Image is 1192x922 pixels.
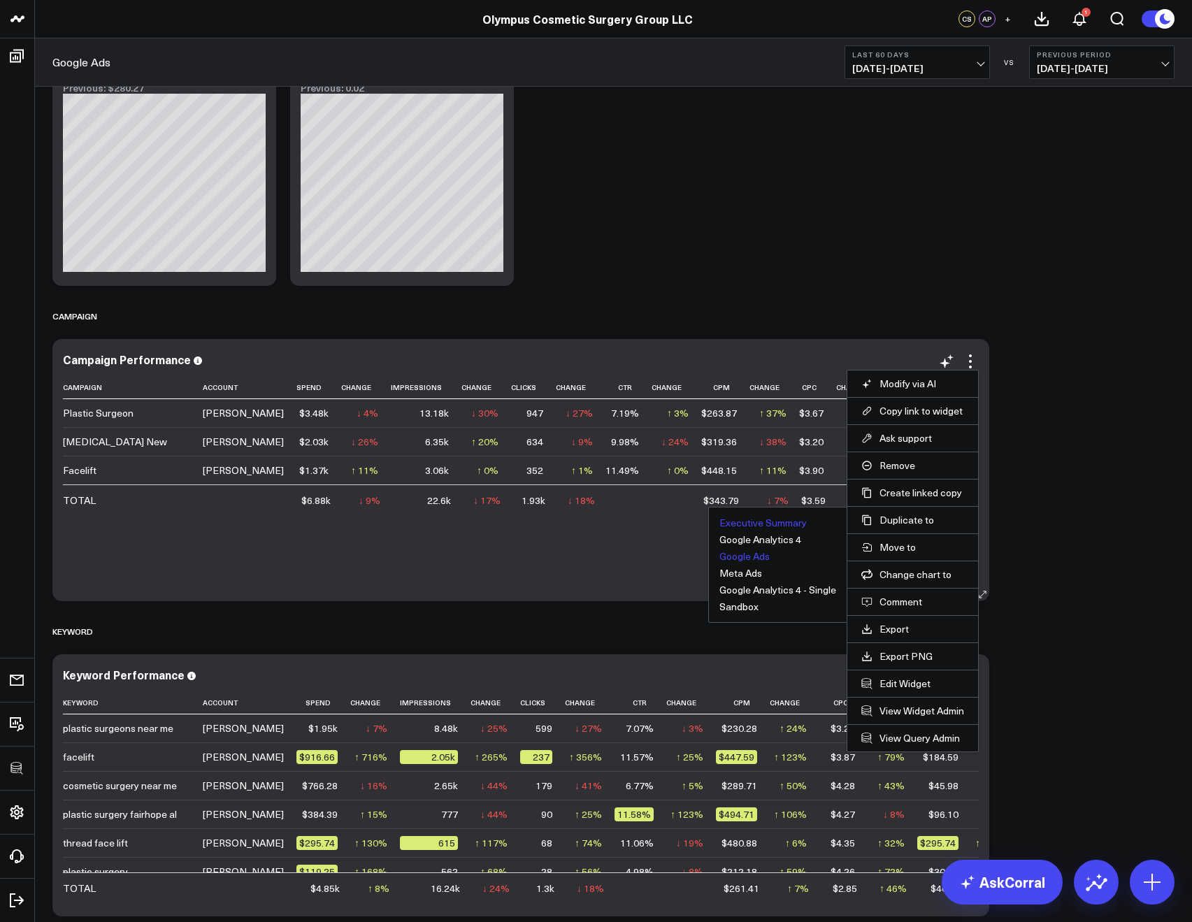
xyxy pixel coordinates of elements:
th: Change [770,691,819,714]
div: $30.07 [928,865,958,879]
div: TOTAL [63,494,96,507]
div: $4.35 [831,836,855,850]
div: 7.07% [626,721,654,735]
span: + [1005,14,1011,24]
div: $45.98 [928,779,958,793]
th: Impressions [391,376,461,399]
div: 68 [541,836,552,850]
div: $4.85k [310,881,340,895]
div: ↓ 24% [661,435,689,449]
div: ↓ 19% [676,836,703,850]
div: 11.58% [615,807,654,821]
div: $1.37k [299,463,329,477]
button: Duplicate to [861,514,964,526]
div: [PERSON_NAME] [203,807,284,821]
div: 179 [536,779,552,793]
div: $6.88k [301,494,331,507]
div: ↑ 56% [575,865,602,879]
button: Google Analytics 4 - Single [719,585,836,595]
th: Change [471,691,520,714]
div: $480.88 [721,836,757,850]
div: 8.48k [434,721,458,735]
div: ↓ 16% [360,779,387,793]
div: Plastic Surgeon [63,406,134,420]
a: View Query Admin [861,732,964,744]
div: ↑ 68% [480,865,508,879]
button: Edit Widget [861,677,964,690]
th: Change [556,376,605,399]
div: $2.03k [299,435,329,449]
th: Keyword [63,691,203,714]
a: View Widget Admin [861,705,964,717]
button: Sandbox [719,602,759,612]
div: $916.66 [296,750,338,764]
div: thread face lift [63,836,128,850]
div: $295.74 [917,836,958,850]
div: $3.67 [799,406,824,420]
th: Ctr [605,376,652,399]
div: $3.59 [801,494,826,507]
div: ↓ 27% [575,721,602,735]
div: ↑ 8% [368,881,389,895]
div: ↑ 15% [360,807,387,821]
div: Previous: 0.02 [301,82,503,94]
th: Change [749,376,799,399]
th: Cpc [799,376,836,399]
th: Account [203,691,296,714]
div: ↑ 6% [785,836,807,850]
div: ↑ 37% [759,406,787,420]
div: ↑ 7% [787,881,809,895]
div: ↓ 44% [480,779,508,793]
div: $40.08 [931,881,961,895]
button: Change chart to [861,568,964,581]
div: 9.98% [611,435,639,449]
div: ↑ 20% [471,435,498,449]
div: ↑ 74% [575,836,602,850]
button: Remove [861,459,964,472]
div: ↑ 25% [676,750,703,764]
th: Cpc [819,691,868,714]
div: ↑ 11% [351,463,378,477]
span: [DATE] - [DATE] [852,63,982,74]
button: Copy link to widget [861,405,964,417]
div: plastic surgeons near me [63,721,173,735]
div: ↓ 24% [482,881,510,895]
a: AskCorral [942,860,1063,905]
div: [PERSON_NAME] [203,721,284,735]
div: [PERSON_NAME] [203,836,284,850]
button: Ask support [861,432,964,445]
button: Last 60 Days[DATE]-[DATE] [845,45,990,79]
div: $4.27 [831,807,855,821]
th: Change [565,691,615,714]
div: ↓ 8% [883,807,905,821]
div: [PERSON_NAME] [203,406,284,420]
div: 6.77% [626,779,654,793]
button: Modify via AI [861,377,964,390]
div: $384.39 [302,807,338,821]
th: Change [666,691,716,714]
div: 28 [541,865,552,879]
button: Move to [861,541,964,554]
div: ↑ 130% [975,836,1008,850]
th: Impressions [400,691,471,714]
div: $447.59 [716,750,757,764]
div: 777 [441,807,458,821]
div: $263.87 [701,406,737,420]
div: ↓ 18% [846,435,873,449]
div: $3.87 [831,750,855,764]
div: 1.3k [536,881,554,895]
div: 90 [541,807,552,821]
div: ↑ 59% [780,865,807,879]
div: ↓ 9% [359,494,380,507]
div: 16.24k [431,881,460,895]
div: Campaign [52,300,97,332]
div: 615 [400,836,458,850]
div: $319.36 [701,435,737,449]
div: Keyword Performance [63,667,185,682]
div: AP [979,10,996,27]
div: [MEDICAL_DATA] New [63,435,167,449]
div: ↑ 10% [846,463,873,477]
div: $261.41 [724,881,759,895]
div: ↑ 130% [354,836,387,850]
th: Change [836,376,886,399]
